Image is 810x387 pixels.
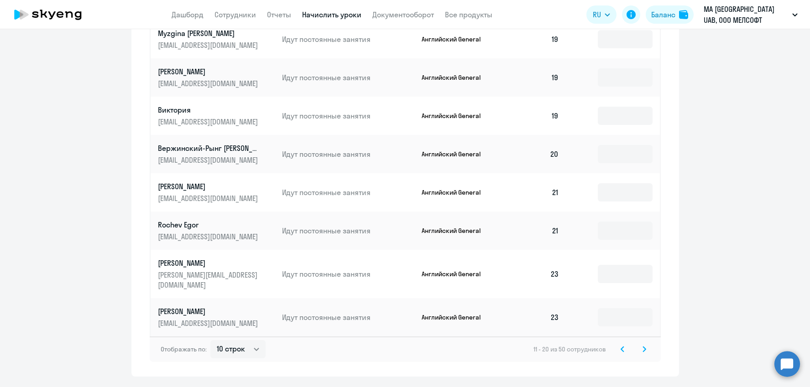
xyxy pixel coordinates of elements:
img: balance [679,10,688,19]
a: Виктория[EMAIL_ADDRESS][DOMAIN_NAME] [158,105,275,127]
a: Отчеты [267,10,291,19]
td: 19 [503,58,567,97]
p: Myzgina [PERSON_NAME] [158,28,260,38]
p: Английский General [422,150,490,158]
p: MA [GEOGRAPHIC_DATA] UAB, ООО МЕЛСОФТ [704,4,789,26]
p: Идут постоянные занятия [282,187,414,197]
p: Английский General [422,313,490,321]
td: 21 [503,173,567,212]
button: RU [586,5,617,24]
p: Идут постоянные занятия [282,149,414,159]
a: Сотрудники [214,10,256,19]
button: Балансbalance [646,5,694,24]
p: Английский General [422,188,490,196]
a: [PERSON_NAME][EMAIL_ADDRESS][DOMAIN_NAME] [158,306,275,328]
a: [PERSON_NAME][EMAIL_ADDRESS][DOMAIN_NAME] [158,67,275,88]
p: Rochev Egor [158,220,260,230]
a: Вержинский-Рынг [PERSON_NAME][EMAIL_ADDRESS][DOMAIN_NAME] [158,143,275,165]
a: Myzgina [PERSON_NAME][EMAIL_ADDRESS][DOMAIN_NAME] [158,28,275,50]
td: 23 [503,250,567,298]
a: Все продукты [445,10,492,19]
p: [PERSON_NAME] [158,67,260,77]
div: Баланс [651,9,675,20]
p: Виктория [158,105,260,115]
p: Английский General [422,35,490,43]
td: 21 [503,212,567,250]
span: 11 - 20 из 50 сотрудников [533,345,606,353]
p: [EMAIL_ADDRESS][DOMAIN_NAME] [158,78,260,88]
span: RU [593,9,601,20]
p: [PERSON_NAME] [158,181,260,191]
p: Английский General [422,270,490,278]
span: Отображать по: [161,345,207,353]
p: Идут постоянные занятия [282,226,414,236]
a: [PERSON_NAME][EMAIL_ADDRESS][DOMAIN_NAME] [158,181,275,203]
p: [EMAIL_ADDRESS][DOMAIN_NAME] [158,232,260,242]
a: Документооборот [372,10,434,19]
a: Начислить уроки [302,10,361,19]
p: Английский General [422,227,490,235]
td: 19 [503,20,567,58]
p: [EMAIL_ADDRESS][DOMAIN_NAME] [158,155,260,165]
a: [PERSON_NAME][PERSON_NAME][EMAIL_ADDRESS][DOMAIN_NAME] [158,258,275,290]
p: Английский General [422,73,490,82]
p: Идут постоянные занятия [282,111,414,121]
td: 19 [503,97,567,135]
td: 20 [503,135,567,173]
p: Идут постоянные занятия [282,34,414,44]
p: [PERSON_NAME] [158,258,260,268]
p: [PERSON_NAME][EMAIL_ADDRESS][DOMAIN_NAME] [158,270,260,290]
p: [EMAIL_ADDRESS][DOMAIN_NAME] [158,117,260,127]
p: Идут постоянные занятия [282,269,414,279]
p: Идут постоянные занятия [282,72,414,83]
p: [EMAIL_ADDRESS][DOMAIN_NAME] [158,318,260,328]
p: Английский General [422,112,490,120]
p: [EMAIL_ADDRESS][DOMAIN_NAME] [158,193,260,203]
a: Дашборд [172,10,204,19]
p: Идут постоянные занятия [282,312,414,322]
a: Rochev Egor[EMAIL_ADDRESS][DOMAIN_NAME] [158,220,275,242]
p: [PERSON_NAME] [158,306,260,316]
p: [EMAIL_ADDRESS][DOMAIN_NAME] [158,40,260,50]
button: MA [GEOGRAPHIC_DATA] UAB, ООО МЕЛСОФТ [699,4,802,26]
p: Вержинский-Рынг [PERSON_NAME] [158,143,260,153]
td: 23 [503,298,567,336]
